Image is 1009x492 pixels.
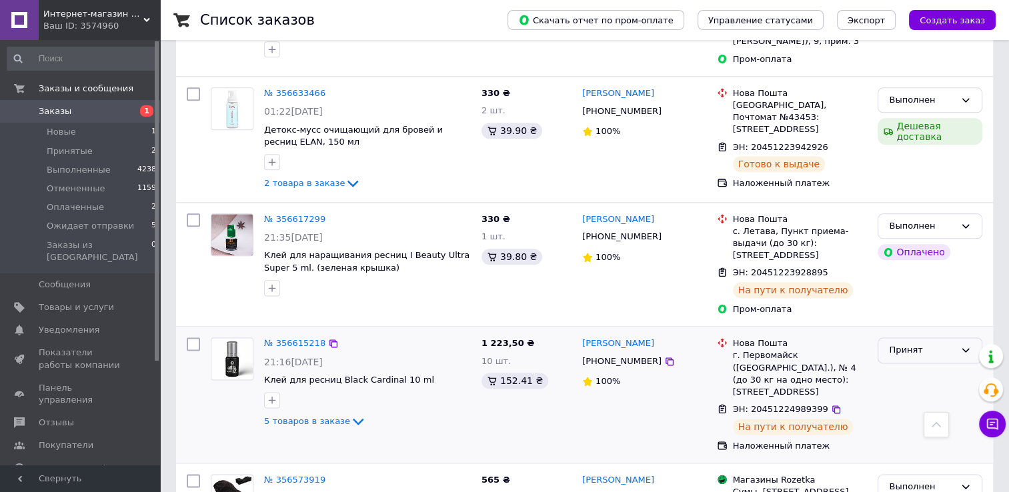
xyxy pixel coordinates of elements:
button: Создать заказ [909,10,996,30]
a: [PERSON_NAME] [582,337,654,350]
button: Экспорт [837,10,896,30]
div: Выполнен [889,219,955,233]
span: Отзывы [39,417,74,429]
div: Нова Пошта [733,213,868,225]
div: 39.90 ₴ [481,123,542,139]
a: Фото товару [211,87,253,130]
a: 2 товара в заказе [264,177,361,187]
span: Товары и услуги [39,301,114,313]
span: Интернет-магазин материалов KupiPatch.ua [43,8,143,20]
a: Фото товару [211,213,253,256]
img: Фото товару [211,214,253,255]
span: ЭН: 20451223928895 [733,267,828,277]
span: Показатели работы компании [39,347,123,371]
span: Создать заказ [920,15,985,25]
a: Клей для наращивания ресниц I Beauty Ultra Super 5 ml. (зеленая крышка) [264,250,469,273]
span: Заказы [39,105,71,117]
button: Управление статусами [698,10,824,30]
a: [PERSON_NAME] [582,87,654,100]
button: Чат с покупателем [979,411,1006,437]
span: Оплаченные [47,201,104,213]
span: Скачать отчет по пром-оплате [518,14,674,26]
span: Панель управления [39,382,123,406]
span: 4238 [137,164,156,176]
span: 1159 [137,183,156,195]
div: Ваш ID: 3574960 [43,20,160,32]
h1: Список заказов [200,12,315,28]
img: Фото товару [211,338,253,379]
span: Управление статусами [708,15,813,25]
span: Заказы из [GEOGRAPHIC_DATA] [47,239,151,263]
span: 1 шт. [481,231,506,241]
div: Наложенный платеж [733,177,868,189]
div: г. Первомайск ([GEOGRAPHIC_DATA].), № 4 (до 30 кг на одно место): [STREET_ADDRESS] [733,349,868,398]
div: На пути к получателю [733,282,854,298]
div: 39.80 ₴ [481,249,542,265]
div: На пути к получателю [733,419,854,435]
a: № 356615218 [264,338,325,348]
span: Отмененные [47,183,105,195]
a: № 356633466 [264,88,325,98]
a: Создать заказ [896,15,996,25]
span: 1 [140,105,153,117]
span: 5 товаров в заказе [264,415,350,425]
span: 2 [151,145,156,157]
span: Сообщения [39,279,91,291]
a: Клей для ресниц Black Cardinal 10 ml [264,375,434,385]
span: 100% [596,126,620,136]
span: 565 ₴ [481,475,510,485]
div: Готово к выдаче [733,156,825,172]
span: 100% [596,376,620,386]
div: Пром-оплата [733,53,868,65]
span: ЭН: 20451224989399 [733,404,828,414]
div: [PHONE_NUMBER] [580,228,664,245]
span: Принятые [47,145,93,157]
span: 5 [151,220,156,232]
div: [PHONE_NUMBER] [580,353,664,370]
div: Пром-оплата [733,303,868,315]
a: [PERSON_NAME] [582,213,654,226]
span: 21:35[DATE] [264,232,323,243]
span: 10 шт. [481,356,511,366]
img: Фото товару [211,88,253,129]
div: Нова Пошта [733,337,868,349]
span: Ожидает отправки [47,220,134,232]
a: [PERSON_NAME] [582,474,654,487]
div: Выполнен [889,93,955,107]
div: Оплачено [878,244,950,260]
a: Детокс-мусс очищающий для бровей и ресниц ELAN, 150 мл [264,125,443,147]
a: 5 товаров в заказе [264,415,366,425]
span: 01:22[DATE] [264,106,323,117]
button: Скачать отчет по пром-оплате [508,10,684,30]
div: Нова Пошта [733,87,868,99]
div: Магазины Rozetka [733,474,868,486]
span: Уведомления [39,324,99,336]
span: 1 [151,126,156,138]
div: [GEOGRAPHIC_DATA], Почтомат №43453: [STREET_ADDRESS] [733,99,868,136]
span: Покупатели [39,439,93,451]
span: 2 [151,201,156,213]
span: 330 ₴ [481,88,510,98]
input: Поиск [7,47,157,71]
span: Выполненные [47,164,111,176]
span: 0 [151,239,156,263]
div: с. Летава, Пункт приема-выдачи (до 30 кг): [STREET_ADDRESS] [733,225,868,262]
div: Дешевая доставка [878,118,982,145]
span: Экспорт [848,15,885,25]
span: 21:16[DATE] [264,357,323,367]
span: 330 ₴ [481,214,510,224]
div: Наложенный платеж [733,440,868,452]
span: ЭН: 20451223942926 [733,142,828,152]
span: 2 шт. [481,105,506,115]
span: Каталог ProSale [39,463,111,475]
a: Фото товару [211,337,253,380]
span: Заказы и сообщения [39,83,133,95]
div: Принят [889,343,955,357]
a: № 356573919 [264,475,325,485]
span: 1 223,50 ₴ [481,338,534,348]
span: 2 товара в заказе [264,177,345,187]
div: [PHONE_NUMBER] [580,103,664,120]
